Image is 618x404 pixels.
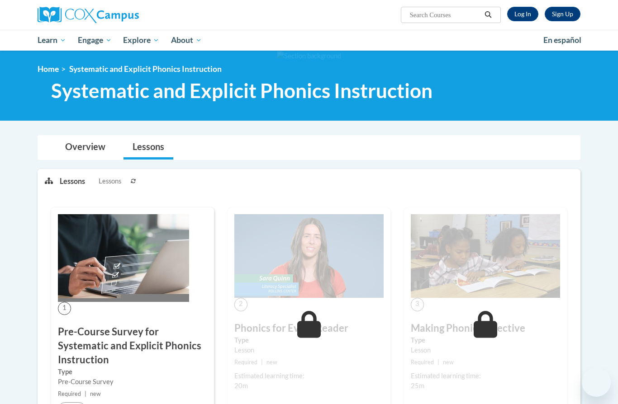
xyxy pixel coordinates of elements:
span: 3 [411,298,424,311]
button: Search [481,9,495,20]
span: About [171,35,202,46]
a: Lessons [124,136,173,160]
span: 20m [234,382,248,390]
span: Required [58,390,81,397]
div: Main menu [24,30,594,51]
img: Cox Campus [38,7,139,23]
span: | [261,359,263,366]
img: Course Image [411,214,560,298]
span: new [443,359,454,366]
p: Lessons [60,176,85,186]
div: Pre-Course Survey [58,377,207,387]
span: Learn [38,35,66,46]
a: Register [545,7,580,21]
label: Type [58,367,207,377]
div: Estimated learning time: [411,371,560,381]
a: Engage [72,30,118,51]
a: Learn [32,30,72,51]
span: Required [411,359,434,366]
span: | [85,390,86,397]
div: Lesson [234,345,384,355]
span: Engage [78,35,112,46]
label: Type [411,335,560,345]
span: Lessons [99,176,121,186]
input: Search Courses [409,9,481,20]
div: Lesson [411,345,560,355]
span: Systematic and Explicit Phonics Instruction [51,79,433,103]
span: 25m [411,382,424,390]
a: Log In [507,7,538,21]
a: Explore [117,30,165,51]
a: En español [537,31,587,50]
div: Estimated learning time: [234,371,384,381]
a: Overview [56,136,114,160]
span: new [266,359,277,366]
h3: Pre-Course Survey for Systematic and Explicit Phonics Instruction [58,325,207,366]
h3: Making Phonics Effective [411,321,560,335]
a: Home [38,64,59,74]
img: Section background [277,51,341,61]
a: About [165,30,208,51]
h3: Phonics for Every Reader [234,321,384,335]
img: Course Image [58,214,189,302]
img: Course Image [234,214,384,298]
span: 2 [234,298,247,311]
span: 1 [58,302,71,315]
label: Type [234,335,384,345]
a: Cox Campus [38,7,209,23]
span: new [90,390,101,397]
span: | [437,359,439,366]
span: Systematic and Explicit Phonics Instruction [69,64,222,74]
span: Explore [123,35,159,46]
span: En español [543,35,581,45]
iframe: Button to launch messaging window [582,368,611,397]
span: Required [234,359,257,366]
